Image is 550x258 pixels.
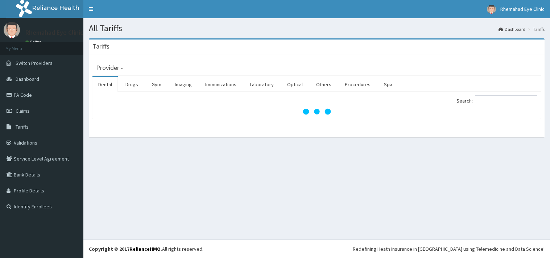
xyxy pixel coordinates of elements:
[499,26,525,32] a: Dashboard
[526,26,545,32] li: Tariffs
[378,77,398,92] a: Spa
[16,76,39,82] span: Dashboard
[310,77,337,92] a: Others
[25,29,83,36] p: Rhemahad Eye Clinic
[353,245,545,253] div: Redefining Heath Insurance in [GEOGRAPHIC_DATA] using Telemedicine and Data Science!
[475,95,537,106] input: Search:
[487,5,496,14] img: User Image
[16,108,30,114] span: Claims
[129,246,161,252] a: RelianceHMO
[169,77,198,92] a: Imaging
[339,77,376,92] a: Procedures
[92,77,118,92] a: Dental
[92,43,109,50] h3: Tariffs
[281,77,309,92] a: Optical
[146,77,167,92] a: Gym
[89,24,545,33] h1: All Tariffs
[500,6,545,12] span: Rhemahad Eye Clinic
[16,124,29,130] span: Tariffs
[199,77,242,92] a: Immunizations
[96,64,123,71] h3: Provider -
[456,95,537,106] label: Search:
[120,77,144,92] a: Drugs
[244,77,280,92] a: Laboratory
[89,246,162,252] strong: Copyright © 2017 .
[25,39,43,45] a: Online
[83,240,550,258] footer: All rights reserved.
[4,22,20,38] img: User Image
[302,97,331,126] svg: audio-loading
[16,60,53,66] span: Switch Providers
